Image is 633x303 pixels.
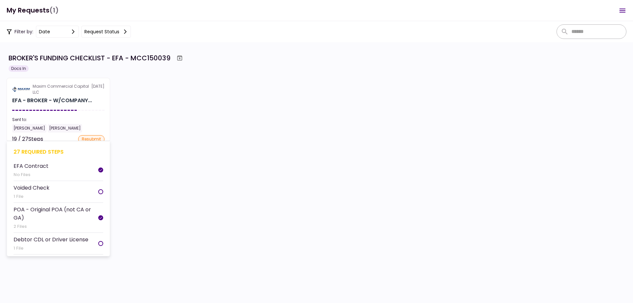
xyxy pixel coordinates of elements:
[14,193,49,200] div: 1 File
[14,162,48,170] div: EFA Contract
[12,117,105,123] div: Sent to:
[7,4,59,17] h1: My Requests
[14,245,88,252] div: 1 File
[12,97,92,105] div: EFA - BROKER - W/COMPANY - FUNDING CHECKLIST for KIVU TRANSPORTATION LLC
[615,3,630,18] button: Open menu
[12,83,105,95] div: [DATE]
[9,53,170,63] div: BROKER'S FUNDING CHECKLIST - EFA - MCC150039
[9,65,29,72] div: Docs In
[78,135,105,143] div: resubmit
[14,171,48,178] div: No Files
[14,205,98,222] div: POA - Original POA (not CA or GA)
[12,135,43,143] div: 19 / 27 Steps
[81,26,131,38] button: Request status
[36,26,79,38] button: date
[12,124,46,133] div: [PERSON_NAME]
[14,235,88,244] div: Debtor CDL or Driver License
[14,223,98,230] div: 2 Files
[12,86,30,92] img: Partner logo
[174,52,186,64] button: Archive workflow
[39,28,50,35] div: date
[33,83,91,95] div: Maxim Commercial Capital LLC
[49,4,59,17] span: (1)
[14,148,103,156] div: 27 required steps
[14,184,49,192] div: Voided Check
[48,124,82,133] div: [PERSON_NAME]
[7,26,131,38] div: Filter by:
